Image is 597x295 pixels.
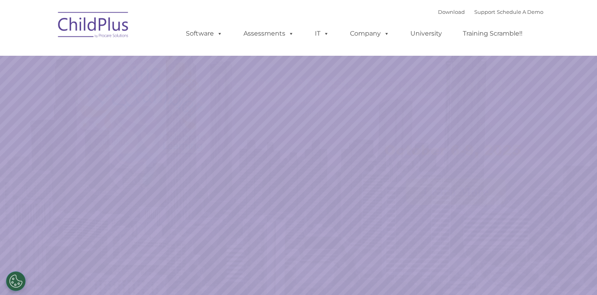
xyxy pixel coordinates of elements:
button: Cookies Settings [6,271,26,291]
font: | [438,9,543,15]
a: Schedule A Demo [497,9,543,15]
a: Assessments [236,26,302,42]
a: Software [178,26,230,42]
a: Support [474,9,495,15]
a: Company [342,26,397,42]
a: Training Scramble!! [455,26,530,42]
a: Download [438,9,465,15]
a: IT [307,26,337,42]
a: Learn More [406,178,506,205]
img: ChildPlus by Procare Solutions [54,6,133,46]
a: University [402,26,450,42]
